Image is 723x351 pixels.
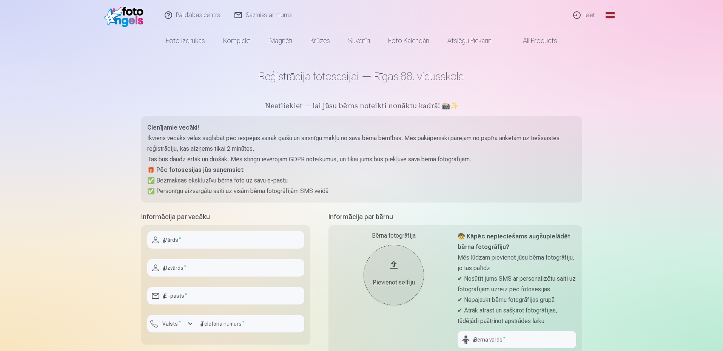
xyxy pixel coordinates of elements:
[458,295,576,305] p: ✔ Nepajaukt bērnu fotogrāfijas grupā
[339,30,379,51] a: Suvenīri
[261,30,301,51] a: Magnēti
[147,166,245,173] strong: 🎁 Pēc fotosesijas jūs saņemsiet:
[147,315,196,332] button: Valsts*
[104,3,148,27] img: /fa1
[214,30,261,51] a: Komplekti
[458,274,576,295] p: ✔ Nosūtīt jums SMS ar personalizētu saiti uz fotogrāfijām uzreiz pēc fotosesijas
[159,320,184,328] label: Valsts
[141,212,310,222] h5: Informācija par vecāku
[364,245,424,305] button: Pievienot selfiju
[157,30,214,51] a: Foto izdrukas
[147,175,576,186] p: ✅ Bezmaksas ekskluzīvu bērna foto uz savu e-pastu
[458,233,570,250] strong: 🧒 Kāpēc nepieciešams augšupielādēt bērna fotogrāfiju?
[502,30,566,51] a: All products
[379,30,438,51] a: Foto kalendāri
[371,278,416,287] div: Pievienot selfiju
[458,305,576,326] p: ✔ Ātrāk atrast un sašķirot fotogrāfijas, tādējādi paātrinot apstrādes laiku
[141,101,582,112] h5: Neatliekiet — lai jūsu bērns noteikti nonāktu kadrā! 📸✨
[147,133,576,154] p: Ikviens vecāks vēlas saglabāt pēc iespējas vairāk gaišu un sirsnīgu mirkļu no sava bērna bērnības...
[438,30,502,51] a: Atslēgu piekariņi
[458,252,576,274] p: Mēs lūdzam pievienot jūsu bērna fotogrāfiju, jo tas palīdz:
[147,124,199,131] strong: Cienījamie vecāki!
[301,30,339,51] a: Krūzes
[147,186,576,196] p: ✅ Personīgu aizsargātu saiti uz visām bērna fotogrāfijām SMS veidā
[335,231,453,240] div: Bērna fotogrāfija
[141,70,582,83] h1: Reģistrācija fotosesijai — Rīgas 88. vidusskola
[328,212,582,222] h5: Informācija par bērnu
[147,154,576,165] p: Tas būs daudz ērtāk un drošāk. Mēs stingri ievērojam GDPR noteikumus, un tikai jums būs piekļuve ...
